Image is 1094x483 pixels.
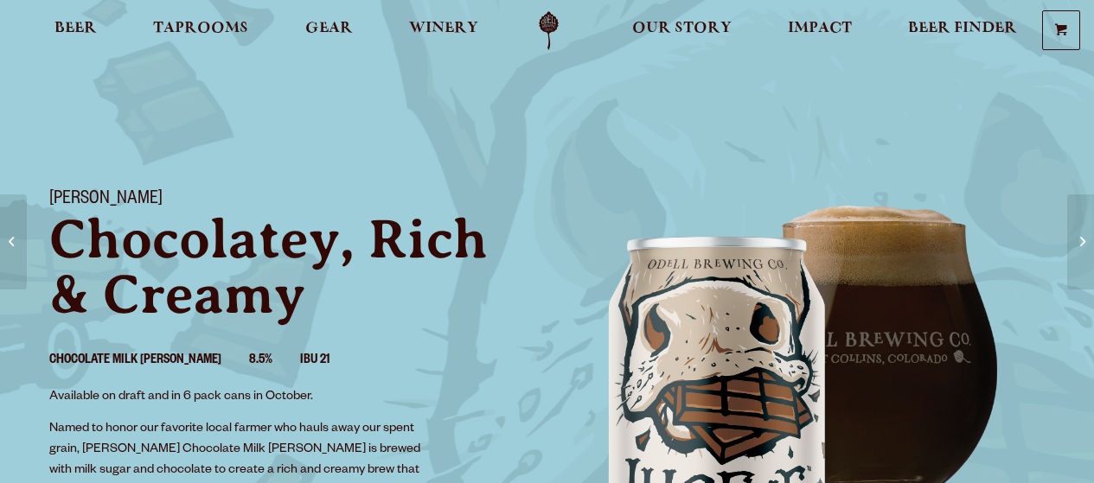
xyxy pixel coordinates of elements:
[908,22,1017,35] span: Beer Finder
[49,189,527,212] h1: [PERSON_NAME]
[49,212,527,322] p: Chocolatey, Rich & Creamy
[294,11,364,50] a: Gear
[49,387,432,408] p: Available on draft and in 6 pack cans in October.
[516,11,581,50] a: Odell Home
[142,11,259,50] a: Taprooms
[788,22,852,35] span: Impact
[305,22,353,35] span: Gear
[249,350,300,372] li: 8.5%
[398,11,489,50] a: Winery
[409,22,478,35] span: Winery
[632,22,732,35] span: Our Story
[43,11,108,50] a: Beer
[153,22,248,35] span: Taprooms
[300,350,357,372] li: IBU 21
[621,11,743,50] a: Our Story
[777,11,863,50] a: Impact
[54,22,97,35] span: Beer
[897,11,1028,50] a: Beer Finder
[49,350,249,372] li: Chocolate Milk [PERSON_NAME]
